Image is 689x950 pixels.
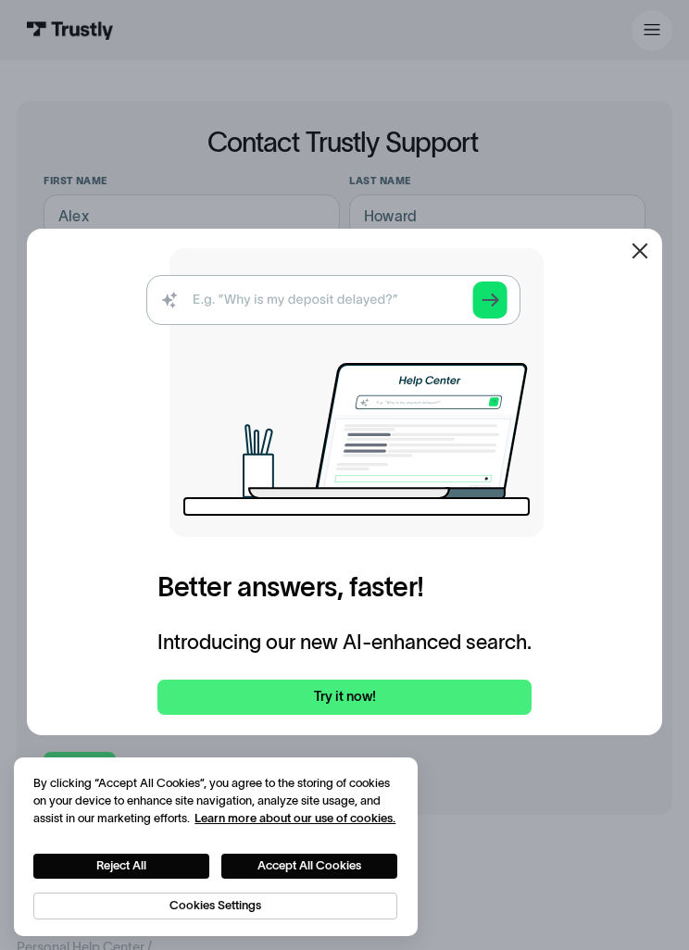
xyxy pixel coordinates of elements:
[157,680,532,715] a: Try it now!
[157,571,424,604] h2: Better answers, faster!
[33,893,397,919] button: Cookies Settings
[221,854,397,879] button: Accept All Cookies
[33,854,209,879] button: Reject All
[157,631,532,653] div: Introducing our new AI-enhanced search.
[14,757,419,937] div: Cookie banner
[33,774,397,919] div: Privacy
[194,811,395,825] a: More information about your privacy, opens in a new tab
[33,774,397,827] div: By clicking “Accept All Cookies”, you agree to the storing of cookies on your device to enhance s...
